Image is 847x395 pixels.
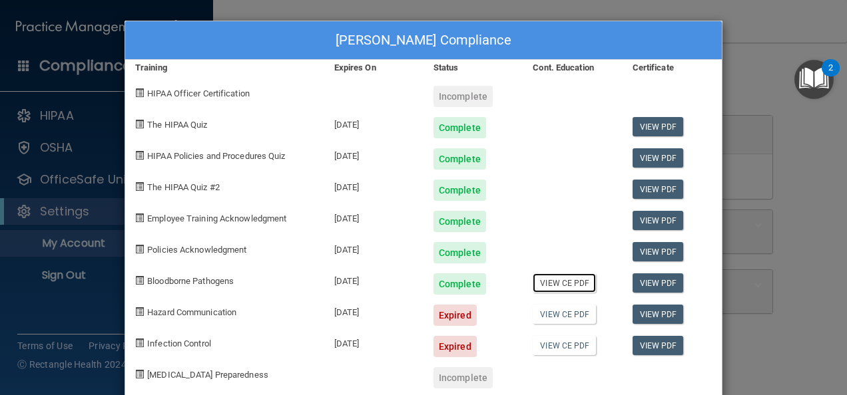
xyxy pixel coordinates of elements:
a: View CE PDF [533,273,596,293]
div: Status [423,60,523,76]
div: [PERSON_NAME] Compliance [125,21,722,60]
span: HIPAA Officer Certification [147,88,250,98]
span: [MEDICAL_DATA] Preparedness [147,370,268,380]
div: Expired [433,336,477,357]
div: [DATE] [324,295,423,326]
div: Training [125,60,324,76]
a: View CE PDF [533,305,596,324]
a: View PDF [633,211,684,230]
div: Complete [433,117,486,138]
a: View PDF [633,336,684,355]
div: Expired [433,305,477,326]
div: [DATE] [324,232,423,263]
a: View PDF [633,148,684,168]
a: View CE PDF [533,336,596,355]
span: Hazard Communication [147,307,236,317]
a: View PDF [633,273,684,293]
div: Complete [433,211,486,232]
span: HIPAA Policies and Procedures Quiz [147,151,285,161]
span: Bloodborne Pathogens [147,276,234,286]
a: View PDF [633,242,684,261]
div: Certificate [623,60,722,76]
div: [DATE] [324,107,423,138]
div: [DATE] [324,138,423,170]
span: The HIPAA Quiz [147,120,207,130]
div: Incomplete [433,86,493,107]
div: [DATE] [324,201,423,232]
div: [DATE] [324,263,423,295]
div: Expires On [324,60,423,76]
span: Employee Training Acknowledgment [147,213,286,223]
div: [DATE] [324,170,423,201]
div: Cont. Education [523,60,622,76]
div: Complete [433,148,486,170]
a: View PDF [633,305,684,324]
span: The HIPAA Quiz #2 [147,182,220,192]
div: Complete [433,242,486,263]
iframe: Drift Widget Chat Controller [780,303,831,354]
div: Complete [433,273,486,295]
span: Policies Acknowledgment [147,245,246,255]
div: [DATE] [324,326,423,357]
a: View PDF [633,180,684,199]
span: Infection Control [147,338,211,348]
div: 2 [828,68,833,85]
button: Open Resource Center, 2 new notifications [794,60,834,99]
a: View PDF [633,117,684,136]
div: Complete [433,180,486,201]
div: Incomplete [433,367,493,388]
